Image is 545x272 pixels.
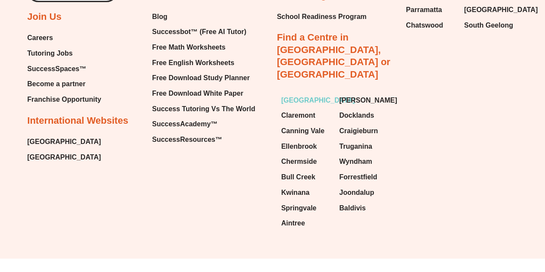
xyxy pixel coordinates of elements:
[152,103,255,116] a: Success Tutoring Vs The World
[152,72,250,84] span: Free Download Study Planner
[339,109,389,122] a: Docklands
[339,186,389,199] a: Joondalup
[281,186,331,199] a: Kwinana
[281,171,331,184] a: Bull Creek
[281,94,331,107] a: [GEOGRAPHIC_DATA]
[339,140,372,153] span: Truganina
[339,94,397,107] span: [PERSON_NAME]
[27,78,85,91] span: Become a partner
[152,56,234,69] span: Free English Worksheets
[406,19,455,32] a: Chatswood
[152,56,255,69] a: Free English Worksheets
[281,155,317,168] span: Chermside
[339,155,389,168] a: Wyndham
[152,87,243,100] span: Free Download White Paper
[27,11,61,23] h2: Join Us
[27,151,101,164] a: [GEOGRAPHIC_DATA]
[27,135,101,148] a: [GEOGRAPHIC_DATA]
[27,47,101,60] a: Tutoring Jobs
[281,202,317,215] span: Springvale
[339,155,372,168] span: Wyndham
[281,171,315,184] span: Bull Creek
[464,3,514,16] a: [GEOGRAPHIC_DATA]
[152,87,255,100] a: Free Download White Paper
[277,32,390,80] a: Find a Centre in [GEOGRAPHIC_DATA], [GEOGRAPHIC_DATA] or [GEOGRAPHIC_DATA]
[281,109,331,122] a: Claremont
[281,155,331,168] a: Chermside
[152,41,225,54] span: Free Math Worksheets
[464,3,538,16] span: [GEOGRAPHIC_DATA]
[402,175,545,272] iframe: Chat Widget
[152,25,255,38] a: Successbot™ (Free AI Tutor)
[281,125,324,138] span: Canning Vale
[27,93,101,106] a: Franchise Opportunity
[406,19,443,32] span: Chatswood
[339,202,365,215] span: Baldivis
[152,118,255,131] a: SuccessAcademy™
[152,10,255,23] a: Blog
[339,94,389,107] a: [PERSON_NAME]
[281,94,355,107] span: [GEOGRAPHIC_DATA]
[281,125,331,138] a: Canning Vale
[281,186,310,199] span: Kwinana
[27,31,53,44] span: Careers
[339,140,389,153] a: Truganina
[281,140,317,153] span: Ellenbrook
[339,109,374,122] span: Docklands
[281,202,331,215] a: Springvale
[27,63,86,75] span: SuccessSpaces™
[339,125,378,138] span: Craigieburn
[27,47,72,60] span: Tutoring Jobs
[281,217,305,230] span: Aintree
[152,133,222,146] span: SuccessResources™
[27,115,128,127] h2: International Websites
[281,217,331,230] a: Aintree
[281,109,315,122] span: Claremont
[152,25,246,38] span: Successbot™ (Free AI Tutor)
[339,125,389,138] a: Craigieburn
[152,133,255,146] a: SuccessResources™
[152,72,255,84] a: Free Download Study Planner
[406,3,455,16] a: Parramatta
[277,10,367,23] a: School Readiness Program
[406,3,442,16] span: Parramatta
[27,31,101,44] a: Careers
[281,140,331,153] a: Ellenbrook
[464,19,514,32] a: South Geelong
[339,171,389,184] a: Forrestfield
[152,118,218,131] span: SuccessAcademy™
[339,202,389,215] a: Baldivis
[27,78,101,91] a: Become a partner
[339,171,377,184] span: Forrestfield
[152,41,255,54] a: Free Math Worksheets
[339,186,374,199] span: Joondalup
[27,63,101,75] a: SuccessSpaces™
[152,10,168,23] span: Blog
